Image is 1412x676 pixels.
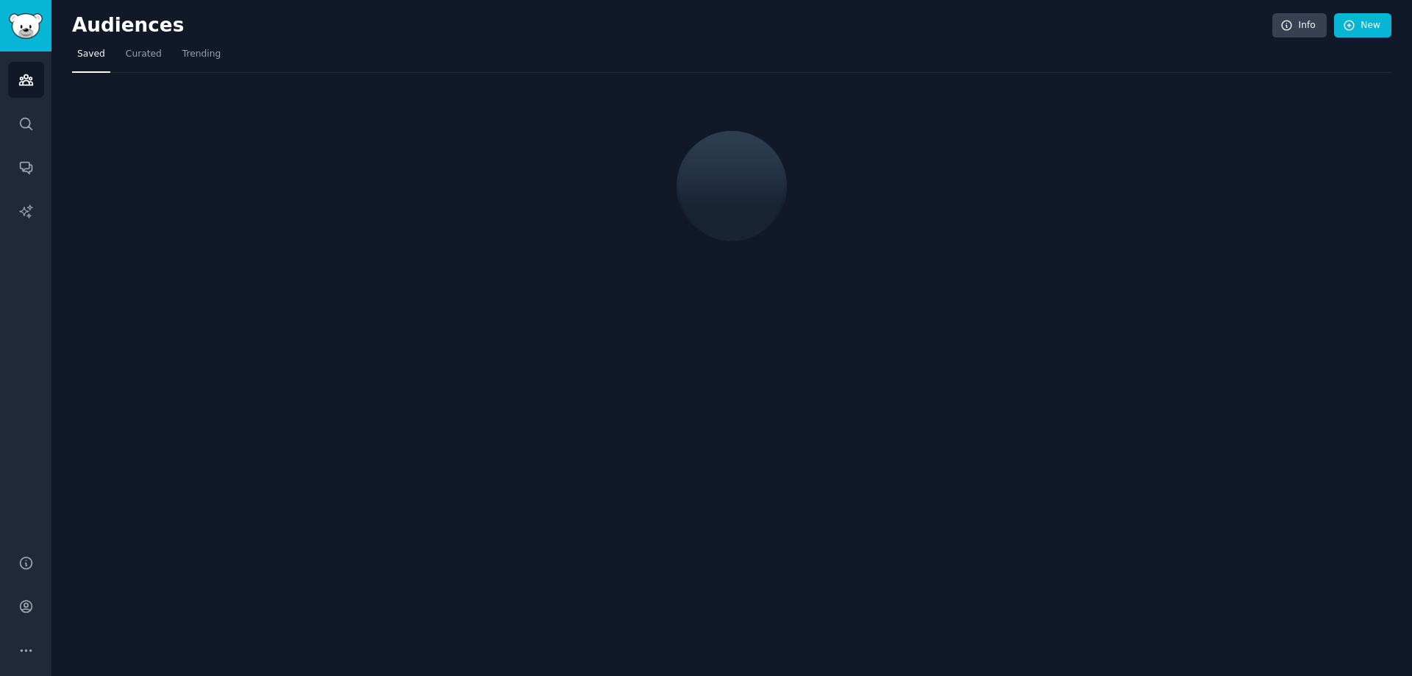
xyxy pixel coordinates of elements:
[9,13,43,39] img: GummySearch logo
[182,48,221,61] span: Trending
[121,43,167,73] a: Curated
[77,48,105,61] span: Saved
[72,14,1272,38] h2: Audiences
[72,43,110,73] a: Saved
[126,48,162,61] span: Curated
[177,43,226,73] a: Trending
[1334,13,1391,38] a: New
[1272,13,1327,38] a: Info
